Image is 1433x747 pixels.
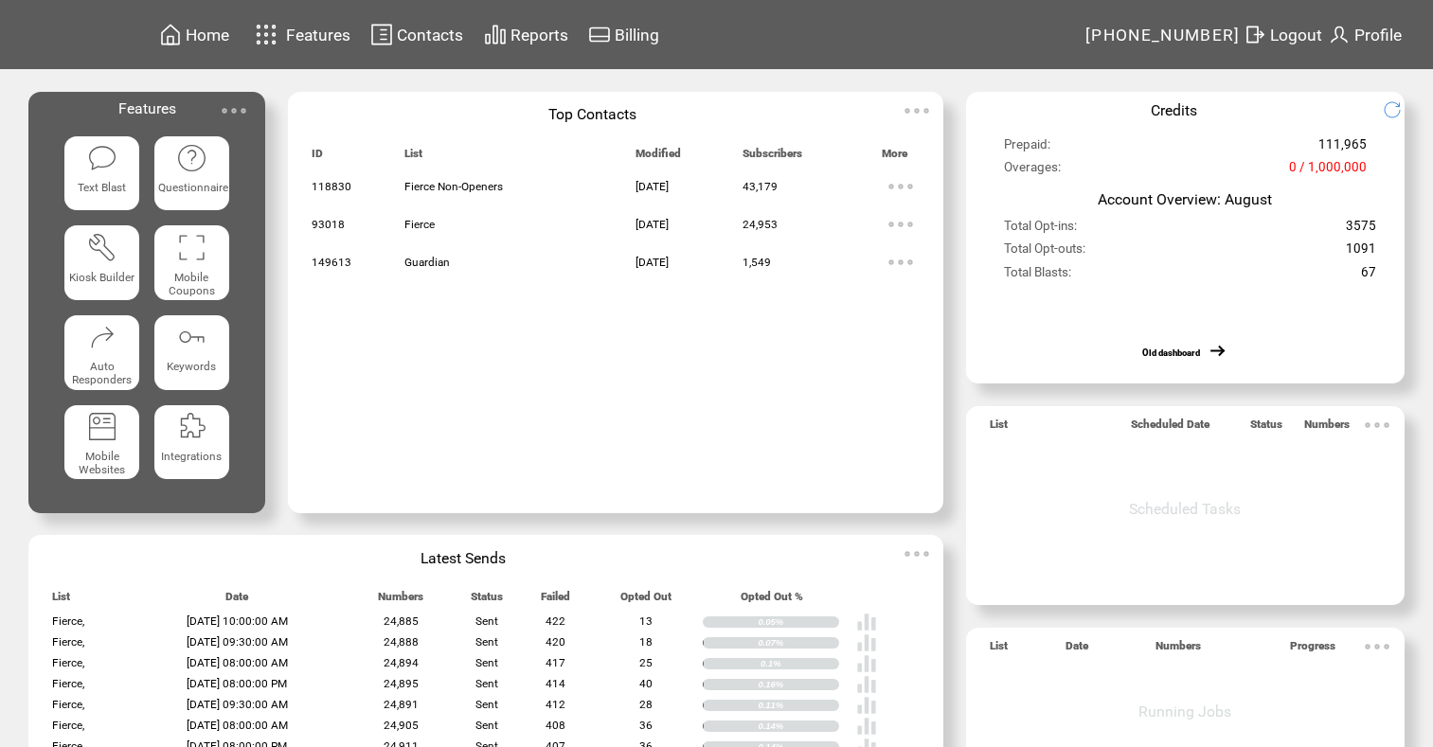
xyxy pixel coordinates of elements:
[87,322,117,352] img: auto-responders.svg
[1361,265,1376,288] span: 67
[384,719,419,732] span: 24,905
[546,614,565,628] span: 422
[1290,639,1335,661] span: Progress
[404,180,503,193] span: Fierce Non-Openers
[167,360,216,373] span: Keywords
[1328,23,1351,46] img: profile.svg
[639,635,653,649] span: 18
[286,26,350,44] span: Features
[636,218,669,231] span: [DATE]
[404,218,435,231] span: Fierce
[758,720,838,732] div: 0.14%
[856,632,877,653] img: poll%20-%20white.svg
[69,271,134,284] span: Kiosk Builder
[1346,219,1376,241] span: 3575
[187,698,288,711] span: [DATE] 09:30:00 AM
[1244,23,1266,46] img: exit.svg
[743,256,771,269] span: 1,549
[511,26,568,44] span: Reports
[588,23,611,46] img: creidtcard.svg
[898,92,936,130] img: ellypsis.svg
[1304,418,1350,439] span: Numbers
[1004,219,1077,241] span: Total Opt-ins:
[1085,26,1241,44] span: [PHONE_NUMBER]
[1358,628,1396,666] img: ellypsis.svg
[856,653,877,674] img: poll%20-%20white.svg
[882,243,920,281] img: ellypsis.svg
[312,256,351,269] span: 149613
[250,19,283,50] img: features.svg
[636,256,669,269] span: [DATE]
[546,656,565,669] span: 417
[1358,406,1396,444] img: ellypsis.svg
[52,590,70,612] span: List
[758,679,838,690] div: 0.16%
[187,614,288,628] span: [DATE] 10:00:00 AM
[1325,20,1405,49] a: Profile
[87,411,117,441] img: mobile-websites.svg
[475,698,498,711] span: Sent
[882,147,907,169] span: More
[1155,639,1201,661] span: Numbers
[159,23,182,46] img: home.svg
[79,450,125,476] span: Mobile Websites
[64,225,139,300] a: Kiosk Builder
[882,168,920,205] img: ellypsis.svg
[154,405,229,480] a: Integrations
[475,635,498,649] span: Sent
[743,218,778,231] span: 24,953
[856,674,877,695] img: poll%20-%20white.svg
[312,180,351,193] span: 118830
[404,256,450,269] span: Guardian
[87,232,117,262] img: tool%201.svg
[154,315,229,390] a: Keywords
[1138,703,1231,720] span: Running Jobs
[87,143,117,173] img: text-blast.svg
[1142,347,1200,358] a: Old dashboard
[481,20,571,49] a: Reports
[52,677,84,690] span: Fierce,
[52,614,84,628] span: Fierce,
[187,656,288,669] span: [DATE] 08:00:00 AM
[541,590,570,612] span: Failed
[161,450,222,463] span: Integrations
[546,677,565,690] span: 414
[990,639,1008,661] span: List
[1151,101,1197,119] span: Credits
[52,719,84,732] span: Fierce,
[64,315,139,390] a: Auto Responders
[639,656,653,669] span: 25
[639,698,653,711] span: 28
[1066,639,1088,661] span: Date
[1354,26,1402,44] span: Profile
[72,360,132,386] span: Auto Responders
[397,26,463,44] span: Contacts
[856,695,877,716] img: poll%20-%20white.svg
[1346,241,1376,264] span: 1091
[186,26,229,44] span: Home
[639,677,653,690] span: 40
[52,698,84,711] span: Fierce,
[758,616,838,628] div: 0.05%
[546,698,565,711] span: 412
[475,677,498,690] span: Sent
[384,656,419,669] span: 24,894
[78,181,126,194] span: Text Blast
[615,26,659,44] span: Billing
[882,205,920,243] img: ellypsis.svg
[639,614,653,628] span: 13
[64,405,139,480] a: Mobile Websites
[1004,241,1085,264] span: Total Opt-outs:
[312,218,345,231] span: 93018
[384,677,419,690] span: 24,895
[620,590,672,612] span: Opted Out
[64,136,139,211] a: Text Blast
[176,143,206,173] img: questionnaire.svg
[856,716,877,737] img: poll%20-%20white.svg
[404,147,422,169] span: List
[1270,26,1322,44] span: Logout
[176,322,206,352] img: keywords.svg
[743,180,778,193] span: 43,179
[743,147,802,169] span: Subscribers
[158,181,228,194] span: Questionnaire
